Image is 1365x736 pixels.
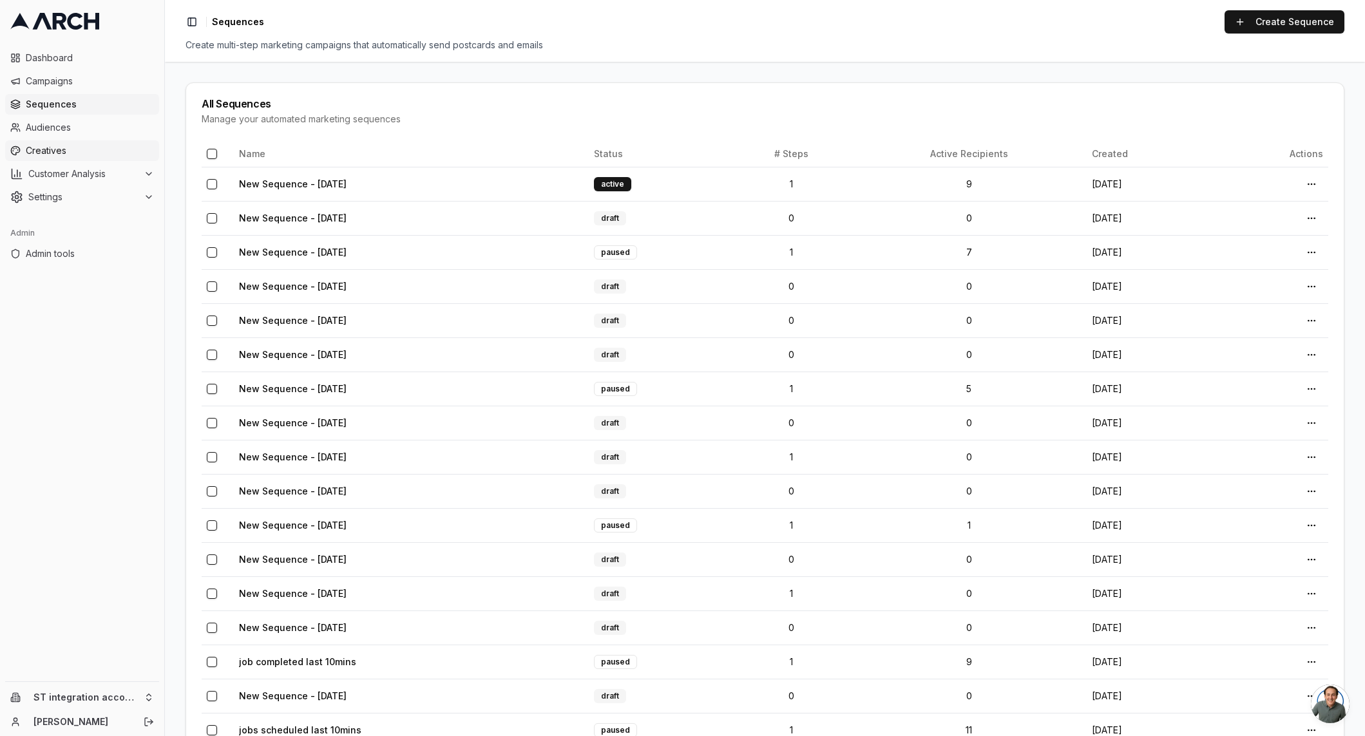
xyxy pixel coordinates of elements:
a: New Sequence - [DATE] [239,212,347,223]
td: 5 [851,372,1087,406]
div: draft [594,314,626,328]
td: [DATE] [1087,474,1211,508]
a: Audiences [5,117,159,138]
a: Campaigns [5,71,159,91]
a: [PERSON_NAME] [33,715,129,728]
a: New Sequence - [DATE] [239,451,347,462]
span: Audiences [26,121,154,134]
td: 0 [851,337,1087,372]
a: New Sequence - [DATE] [239,486,347,496]
td: [DATE] [1087,508,1211,542]
td: 0 [732,542,851,576]
a: New Sequence - [DATE] [239,588,347,599]
td: 0 [851,406,1087,440]
td: [DATE] [1087,201,1211,235]
div: draft [594,416,626,430]
a: job completed last 10mins [239,656,356,667]
td: 0 [732,337,851,372]
td: 0 [851,303,1087,337]
a: New Sequence - [DATE] [239,622,347,633]
td: [DATE] [1087,440,1211,474]
td: 1 [732,645,851,679]
th: Name [234,141,589,167]
div: active [594,177,631,191]
td: 9 [851,167,1087,201]
td: [DATE] [1087,576,1211,610]
td: 0 [851,679,1087,713]
button: ST integration account [5,687,159,708]
a: New Sequence - [DATE] [239,247,347,258]
td: [DATE] [1087,372,1211,406]
a: New Sequence - [DATE] [239,417,347,428]
span: Dashboard [26,52,154,64]
div: draft [594,484,626,498]
a: New Sequence - [DATE] [239,690,347,701]
td: 0 [851,269,1087,303]
a: New Sequence - [DATE] [239,349,347,360]
a: New Sequence - [DATE] [239,554,347,565]
div: draft [594,552,626,567]
span: Sequences [212,15,264,28]
td: 0 [851,542,1087,576]
th: Active Recipients [851,141,1087,167]
td: 7 [851,235,1087,269]
span: Sequences [26,98,154,111]
td: 1 [732,440,851,474]
span: Customer Analysis [28,167,138,180]
td: 0 [732,269,851,303]
td: [DATE] [1087,610,1211,645]
td: [DATE] [1087,337,1211,372]
a: Create Sequence [1225,10,1344,33]
a: New Sequence - [DATE] [239,281,347,292]
th: # Steps [732,141,851,167]
div: All Sequences [202,99,1328,109]
div: draft [594,689,626,703]
div: draft [594,279,626,294]
th: Created [1087,141,1211,167]
td: [DATE] [1087,269,1211,303]
td: [DATE] [1087,645,1211,679]
span: ST integration account [33,692,138,703]
td: [DATE] [1087,679,1211,713]
div: draft [594,621,626,635]
td: [DATE] [1087,542,1211,576]
div: draft [594,348,626,362]
a: New Sequence - [DATE] [239,178,347,189]
div: draft [594,211,626,225]
a: New Sequence - [DATE] [239,315,347,326]
td: 0 [732,474,851,508]
div: paused [594,382,637,396]
a: Open chat [1311,684,1350,723]
span: Creatives [26,144,154,157]
div: paused [594,245,637,259]
th: Status [589,141,732,167]
td: 1 [851,508,1087,542]
span: Admin tools [26,247,154,260]
td: 1 [732,576,851,610]
a: Admin tools [5,243,159,264]
td: 0 [732,201,851,235]
div: Manage your automated marketing sequences [202,113,1328,126]
td: [DATE] [1087,235,1211,269]
div: Admin [5,223,159,243]
button: Log out [140,713,158,731]
td: [DATE] [1087,167,1211,201]
td: 1 [732,235,851,269]
td: 0 [851,576,1087,610]
a: Dashboard [5,48,159,68]
div: Create multi-step marketing campaigns that automatically send postcards and emails [186,39,1344,52]
td: 0 [732,679,851,713]
td: 1 [732,372,851,406]
a: New Sequence - [DATE] [239,383,347,394]
th: Actions [1211,141,1328,167]
td: 0 [851,474,1087,508]
td: 0 [732,303,851,337]
div: draft [594,587,626,601]
a: New Sequence - [DATE] [239,520,347,531]
span: Settings [28,191,138,203]
nav: breadcrumb [212,15,264,28]
td: [DATE] [1087,406,1211,440]
div: paused [594,655,637,669]
span: Campaigns [26,75,154,88]
td: 1 [732,508,851,542]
